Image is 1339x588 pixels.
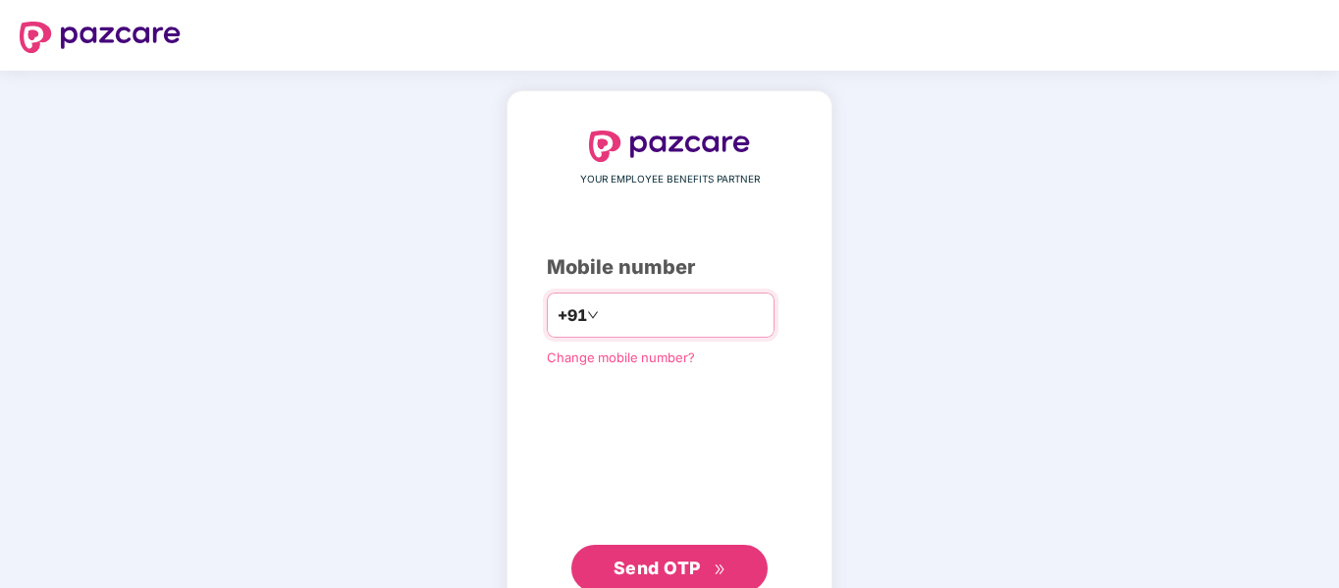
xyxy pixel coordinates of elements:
[547,349,695,365] a: Change mobile number?
[587,309,599,321] span: down
[20,22,181,53] img: logo
[547,252,792,283] div: Mobile number
[614,558,701,578] span: Send OTP
[714,563,726,576] span: double-right
[589,131,750,162] img: logo
[558,303,587,328] span: +91
[580,172,760,187] span: YOUR EMPLOYEE BENEFITS PARTNER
